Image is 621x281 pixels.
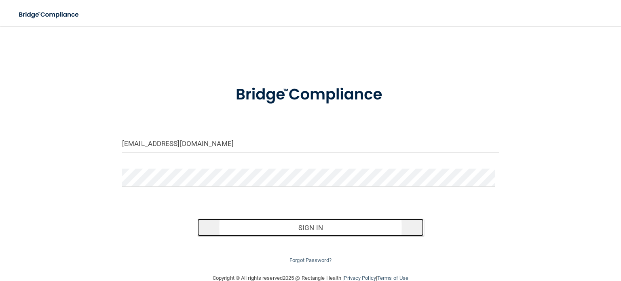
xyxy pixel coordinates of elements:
a: Privacy Policy [344,275,376,281]
a: Forgot Password? [289,257,332,263]
input: Email [122,135,499,153]
a: Terms of Use [377,275,408,281]
img: bridge_compliance_login_screen.278c3ca4.svg [220,74,402,115]
button: Sign In [197,219,423,237]
img: bridge_compliance_login_screen.278c3ca4.svg [12,6,87,23]
iframe: Drift Widget Chat Controller [482,224,611,256]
